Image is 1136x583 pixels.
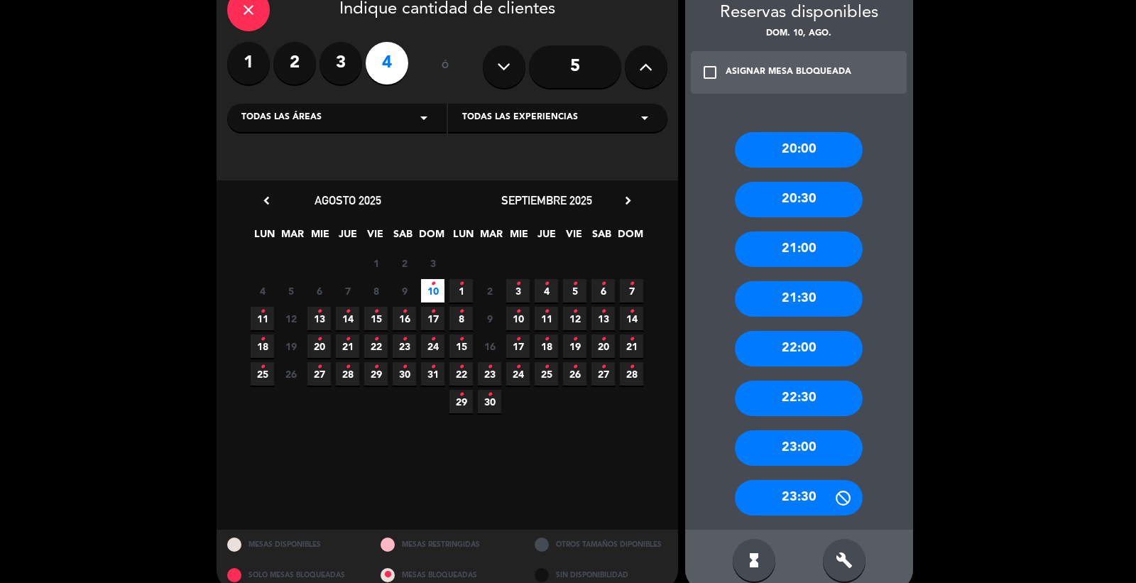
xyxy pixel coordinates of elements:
i: • [601,300,606,323]
i: • [601,328,606,351]
span: 15 [364,307,388,330]
i: • [402,300,407,323]
span: 19 [279,334,302,358]
span: 29 [364,362,388,386]
i: • [459,383,464,406]
span: 13 [307,307,331,330]
i: • [544,273,549,295]
span: 6 [591,279,615,303]
i: • [572,273,577,295]
i: • [430,356,435,378]
i: arrow_drop_down [636,109,653,126]
span: 27 [307,362,331,386]
i: • [572,300,577,323]
span: 21 [620,334,643,358]
span: 24 [506,362,530,386]
i: • [629,356,634,378]
span: VIE [562,226,586,249]
i: • [459,328,464,351]
i: • [572,328,577,351]
span: 31 [421,362,444,386]
i: • [345,356,350,378]
span: 13 [591,307,615,330]
div: 23:00 [735,430,863,466]
label: 4 [366,42,408,85]
i: • [373,356,378,378]
span: agosto 2025 [315,193,381,207]
i: • [629,273,634,295]
span: 25 [251,362,274,386]
span: 5 [279,279,302,303]
div: MESAS DISPONIBLES [217,530,371,560]
span: 4 [251,279,274,303]
span: 30 [478,390,501,413]
i: • [487,383,492,406]
i: • [430,300,435,323]
div: MESAS RESTRINGIDAS [370,530,524,560]
span: SAB [590,226,613,249]
div: ASIGNAR MESA BLOQUEADA [726,65,851,80]
span: 15 [449,334,473,358]
span: 3 [506,279,530,303]
i: • [601,356,606,378]
span: 7 [336,279,359,303]
div: ó [422,42,469,92]
div: 20:00 [735,132,863,168]
span: 4 [535,279,558,303]
i: • [430,273,435,295]
span: 22 [449,362,473,386]
i: • [459,356,464,378]
span: 20 [307,334,331,358]
span: 25 [535,362,558,386]
span: 21 [336,334,359,358]
span: 14 [620,307,643,330]
span: 2 [478,279,501,303]
span: 23 [393,334,416,358]
span: JUE [535,226,558,249]
span: Todas las experiencias [462,111,578,125]
label: 3 [319,42,362,85]
span: 10 [506,307,530,330]
span: 6 [307,279,331,303]
span: 8 [449,307,473,330]
i: • [317,300,322,323]
span: 23 [478,362,501,386]
span: 1 [364,251,388,275]
span: 27 [591,362,615,386]
i: hourglass_full [745,552,763,569]
label: 2 [273,42,316,85]
span: septiembre 2025 [501,193,592,207]
div: 22:00 [735,331,863,366]
span: 28 [620,362,643,386]
span: SAB [391,226,415,249]
div: 22:30 [735,381,863,416]
span: MIE [507,226,530,249]
i: • [402,356,407,378]
i: • [459,273,464,295]
span: 12 [279,307,302,330]
i: • [515,328,520,351]
i: • [572,356,577,378]
span: 8 [364,279,388,303]
span: 26 [279,362,302,386]
span: 17 [421,307,444,330]
span: 24 [421,334,444,358]
span: 11 [535,307,558,330]
span: 19 [563,334,586,358]
i: • [515,273,520,295]
i: • [487,356,492,378]
i: • [459,300,464,323]
i: • [373,328,378,351]
span: 9 [393,279,416,303]
i: arrow_drop_down [415,109,432,126]
div: OTROS TAMAÑOS DIPONIBLES [524,530,678,560]
span: 22 [364,334,388,358]
span: MAR [280,226,304,249]
i: check_box_outline_blank [701,64,719,81]
span: 11 [251,307,274,330]
span: 9 [478,307,501,330]
div: 20:30 [735,182,863,217]
span: MAR [479,226,503,249]
span: 30 [393,362,416,386]
span: 20 [591,334,615,358]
